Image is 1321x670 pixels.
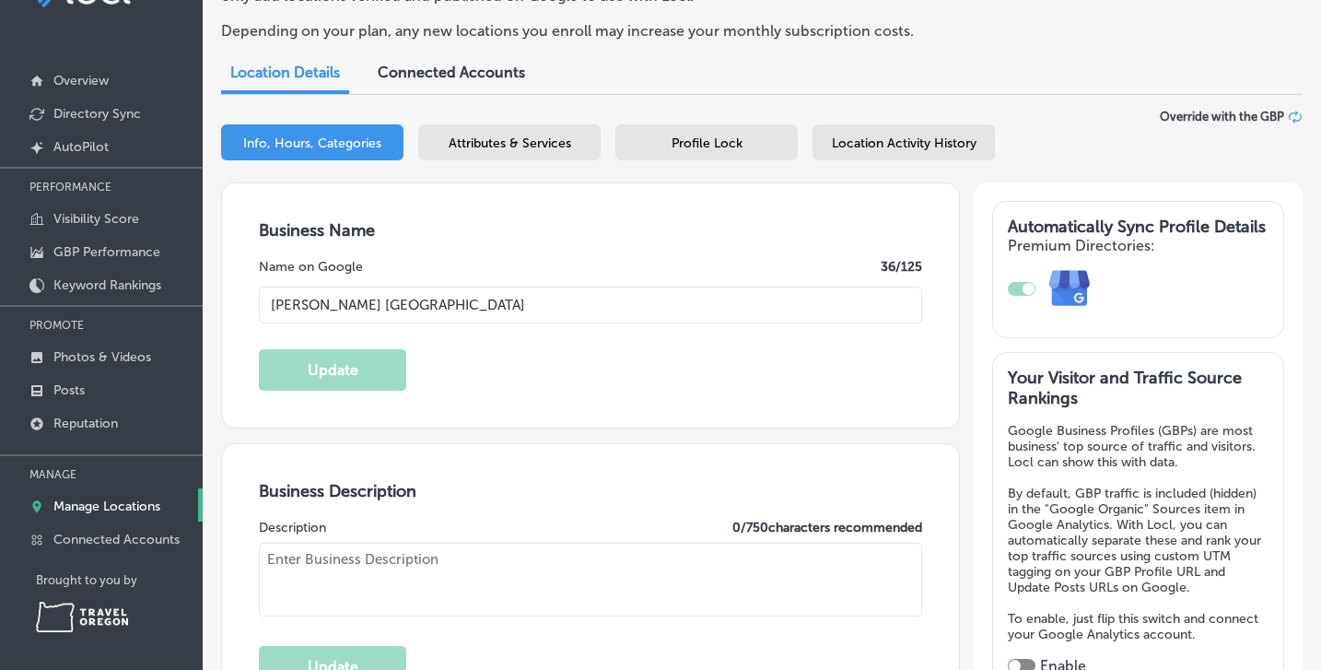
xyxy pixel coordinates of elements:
[259,520,326,535] label: Description
[53,139,109,155] p: AutoPilot
[53,416,118,431] p: Reputation
[230,64,340,81] span: Location Details
[732,520,922,535] label: 0 / 750 characters recommended
[1008,486,1268,595] p: By default, GBP traffic is included (hidden) in the "Google Organic" Sources item in Google Analy...
[259,259,363,275] label: Name on Google
[1008,217,1268,237] h3: Automatically Sync Profile Details
[53,382,85,398] p: Posts
[53,349,151,365] p: Photos & Videos
[36,573,203,587] p: Brought to you by
[259,481,922,501] h3: Business Description
[53,73,109,88] p: Overview
[221,22,924,40] p: Depending on your plan, any new locations you enroll may increase your monthly subscription costs.
[881,259,922,275] label: 36 /125
[1008,237,1268,254] h4: Premium Directories:
[53,211,139,227] p: Visibility Score
[259,287,922,323] input: Enter Location Name
[259,220,922,241] h3: Business Name
[53,532,180,547] p: Connected Accounts
[259,349,406,391] button: Update
[1008,368,1268,408] h3: Your Visitor and Traffic Source Rankings
[1160,110,1284,123] span: Override with the GBP
[53,106,141,122] p: Directory Sync
[53,244,160,260] p: GBP Performance
[449,135,571,151] span: Attributes & Services
[672,135,742,151] span: Profile Lock
[378,64,525,81] span: Connected Accounts
[1035,254,1105,323] img: e7ababfa220611ac49bdb491a11684a6.png
[1008,423,1268,470] p: Google Business Profiles (GBPs) are most business' top source of traffic and visitors. Locl can s...
[832,135,976,151] span: Location Activity History
[243,135,381,151] span: Info, Hours, Categories
[53,499,160,514] p: Manage Locations
[1008,611,1268,642] p: To enable, just flip this switch and connect your Google Analytics account.
[53,277,161,293] p: Keyword Rankings
[36,602,128,632] img: Travel Oregon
